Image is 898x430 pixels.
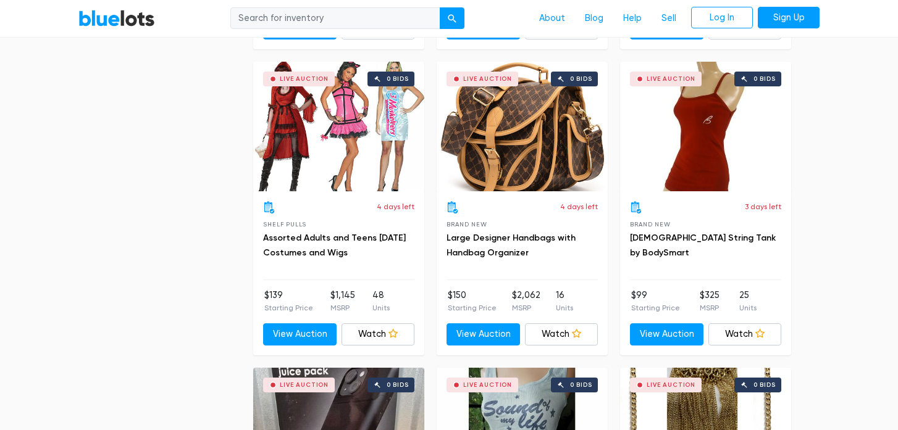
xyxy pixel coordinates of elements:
[652,7,686,30] a: Sell
[556,302,573,313] p: Units
[447,233,576,258] a: Large Designer Handbags with Handbag Organizer
[620,62,791,191] a: Live Auction 0 bids
[463,382,512,388] div: Live Auction
[691,7,753,29] a: Log In
[575,7,613,30] a: Blog
[739,302,757,313] p: Units
[264,289,313,313] li: $139
[448,302,497,313] p: Starting Price
[613,7,652,30] a: Help
[631,289,680,313] li: $99
[739,289,757,313] li: 25
[753,382,776,388] div: 0 bids
[745,201,781,212] p: 3 days left
[630,233,776,258] a: [DEMOGRAPHIC_DATA] String Tank by BodySmart
[463,76,512,82] div: Live Auction
[263,233,406,258] a: Assorted Adults and Teens [DATE] Costumes and Wigs
[253,62,424,191] a: Live Auction 0 bids
[342,323,415,345] a: Watch
[447,323,520,345] a: View Auction
[560,201,598,212] p: 4 days left
[700,302,720,313] p: MSRP
[447,221,487,228] span: Brand New
[280,382,329,388] div: Live Auction
[387,382,409,388] div: 0 bids
[448,289,497,313] li: $150
[556,289,573,313] li: 16
[753,76,776,82] div: 0 bids
[630,323,703,345] a: View Auction
[631,302,680,313] p: Starting Price
[377,201,414,212] p: 4 days left
[437,62,608,191] a: Live Auction 0 bids
[78,9,155,27] a: BlueLots
[263,221,306,228] span: Shelf Pulls
[758,7,820,29] a: Sign Up
[372,302,390,313] p: Units
[330,302,355,313] p: MSRP
[529,7,575,30] a: About
[708,323,782,345] a: Watch
[387,76,409,82] div: 0 bids
[700,289,720,313] li: $325
[630,221,670,228] span: Brand New
[647,382,695,388] div: Live Auction
[512,289,540,313] li: $2,062
[570,382,592,388] div: 0 bids
[264,302,313,313] p: Starting Price
[647,76,695,82] div: Live Auction
[280,76,329,82] div: Live Auction
[230,7,440,30] input: Search for inventory
[525,323,598,345] a: Watch
[570,76,592,82] div: 0 bids
[263,323,337,345] a: View Auction
[372,289,390,313] li: 48
[330,289,355,313] li: $1,145
[512,302,540,313] p: MSRP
